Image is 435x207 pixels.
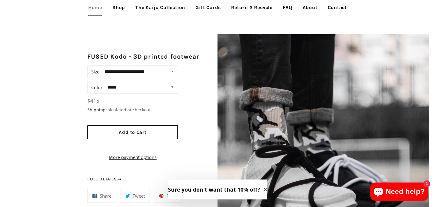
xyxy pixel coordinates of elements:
span: Add to cart [119,129,147,135]
button: Add to cart [87,125,178,139]
div: calculated at checkout. [87,106,178,113]
a: Shipping [87,107,105,113]
label: Size [91,67,103,76]
span: Tweet [133,193,145,199]
a: Full details [87,176,122,183]
span: $415 [87,97,99,104]
label: Color [91,83,106,92]
a: More payment options [87,154,178,161]
inbox-online-store-chat: Shopify online store chat [369,183,430,202]
span: Share [100,193,111,199]
span: Pin it [166,193,177,199]
h2: FUSED Kodo - 3D printed footwear [87,52,199,61]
